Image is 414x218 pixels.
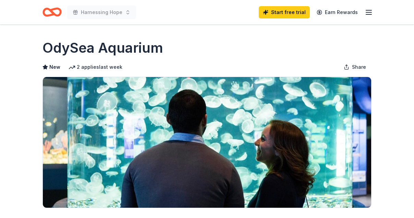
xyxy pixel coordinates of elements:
[338,60,372,74] button: Share
[42,4,62,20] a: Home
[43,77,371,208] img: Image for OdySea Aquarium
[67,5,136,19] button: Harnessing Hope
[42,38,163,57] h1: OdySea Aquarium
[81,8,122,16] span: Harnessing Hope
[259,6,310,18] a: Start free trial
[352,63,366,71] span: Share
[313,6,362,18] a: Earn Rewards
[49,63,60,71] span: New
[69,63,122,71] div: 2 applies last week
